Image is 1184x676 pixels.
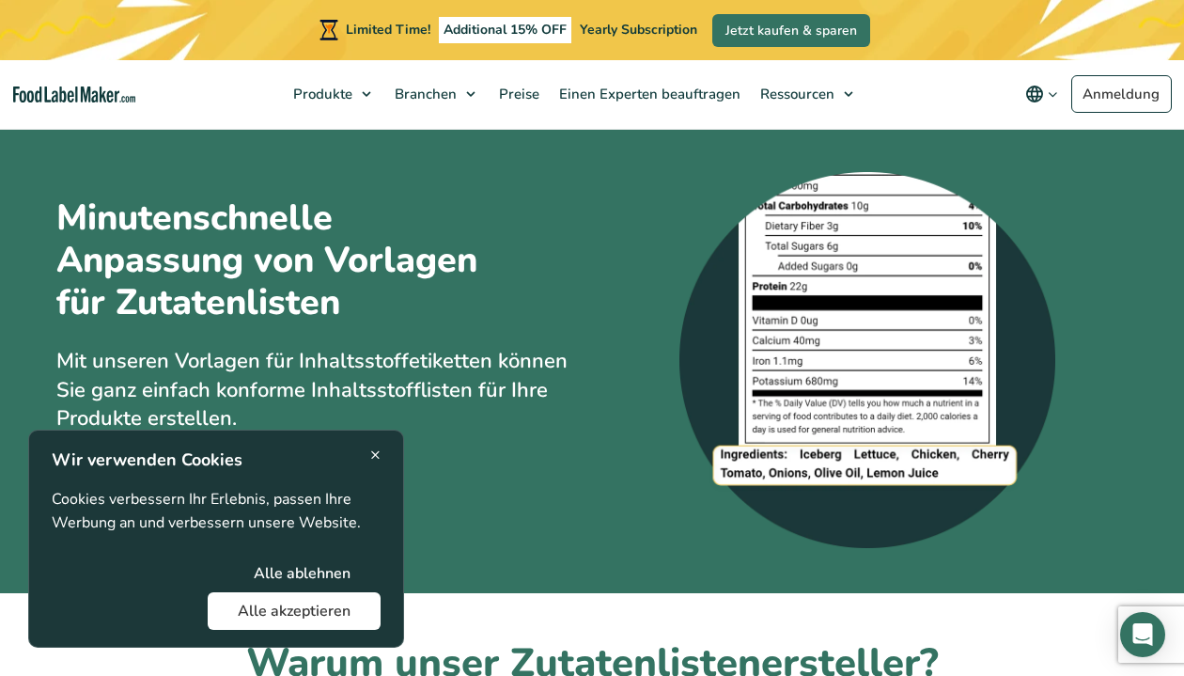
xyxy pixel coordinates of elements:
span: Produkte [288,85,354,103]
a: Einen Experten beauftragen [550,60,746,128]
span: Einen Experten beauftragen [553,85,742,103]
span: Branchen [389,85,459,103]
span: Ressourcen [755,85,836,103]
strong: Wir verwenden Cookies [52,448,242,471]
a: Preise [490,60,545,128]
a: Anmeldung [1071,75,1172,113]
p: Mit unseren Vorlagen für Inhaltsstoffetiketten können Sie ganz einfach konforme Inhaltsstoffliste... [56,347,578,433]
span: Yearly Subscription [580,21,697,39]
a: Jetzt kaufen & sparen [712,14,870,47]
span: Preise [493,85,541,103]
img: Ein vergrößertes Bildschirmfoto einer Zutatenliste am unteren Rand eines Nährwertkennzeichens. [679,172,1055,548]
div: Open Intercom Messenger [1120,612,1165,657]
h1: Minutenschnelle Anpassung von Vorlagen für Zutatenlisten [56,197,489,324]
span: Additional 15% OFF [439,17,571,43]
button: Alle ablehnen [224,555,381,592]
span: Limited Time! [346,21,430,39]
button: Alle akzeptieren [208,592,381,630]
a: Ressourcen [751,60,863,128]
a: Produkte [284,60,381,128]
a: Branchen [385,60,485,128]
span: × [370,442,381,467]
p: Cookies verbessern Ihr Erlebnis, passen Ihre Werbung an und verbessern unsere Website. [52,488,381,536]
